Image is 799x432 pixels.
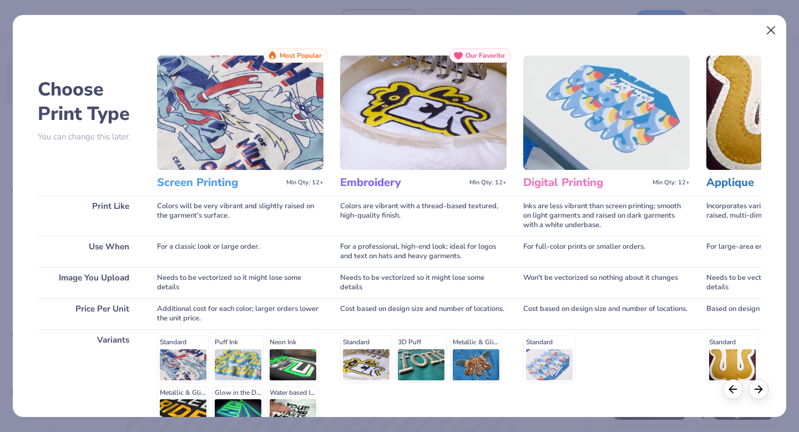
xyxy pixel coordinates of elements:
img: Digital Printing [523,56,690,170]
div: Won't be vectorized so nothing about it changes [523,267,690,298]
div: Use When [38,236,140,267]
h2: Choose Print Type [38,77,140,126]
h3: Screen Printing [157,175,282,190]
div: Image You Upload [38,267,140,298]
div: Colors are vibrant with a thread-based textured, high-quality finish. [340,195,507,236]
button: Close [761,20,782,41]
div: For full-color prints or smaller orders. [523,236,690,267]
div: For a classic look or large order. [157,236,323,267]
div: Print Like [38,195,140,236]
div: Needs to be vectorized so it might lose some details [157,267,323,298]
p: You can change this later. [38,132,140,142]
span: Min Qty: 12+ [653,179,690,187]
div: Cost based on design size and number of locations. [340,298,507,329]
div: For a professional, high-end look; ideal for logos and text on hats and heavy garments. [340,236,507,267]
span: Our Favorite [466,52,505,59]
div: Inks are less vibrant than screen printing; smooth on light garments and raised on dark garments ... [523,195,690,236]
div: Additional cost for each color; larger orders lower the unit price. [157,298,323,329]
img: Screen Printing [157,56,323,170]
h3: Embroidery [340,175,465,190]
span: Min Qty: 12+ [469,179,507,187]
div: Needs to be vectorized so it might lose some details [340,267,507,298]
h3: Digital Printing [523,175,648,190]
div: Colors will be very vibrant and slightly raised on the garment's surface. [157,195,323,236]
div: Cost based on design size and number of locations. [523,298,690,329]
span: Most Popular [280,52,322,59]
span: Min Qty: 12+ [286,179,323,187]
img: Embroidery [340,56,507,170]
div: Price Per Unit [38,298,140,329]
